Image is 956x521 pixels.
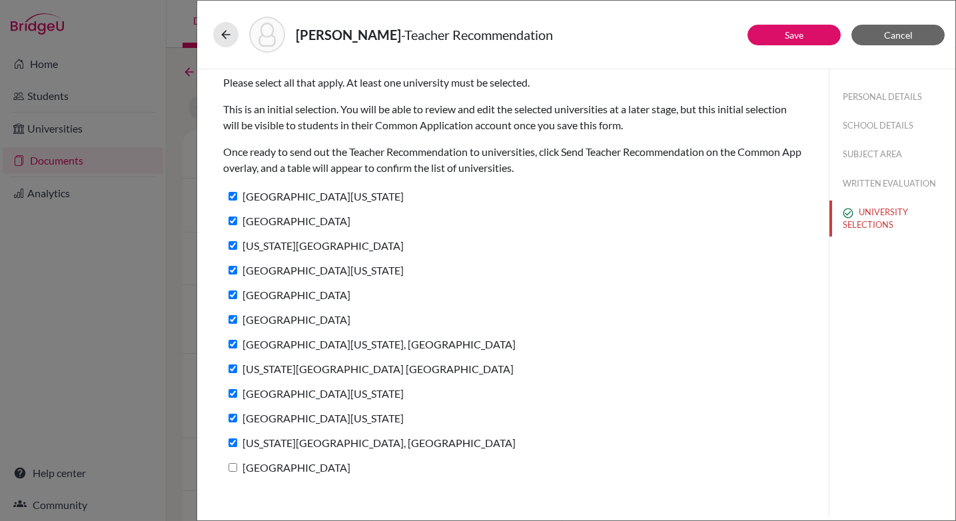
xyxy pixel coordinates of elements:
label: [GEOGRAPHIC_DATA][US_STATE] [223,187,404,206]
label: [US_STATE][GEOGRAPHIC_DATA] [223,236,404,255]
button: PERSONAL DETAILS [829,85,955,109]
button: SCHOOL DETAILS [829,114,955,137]
label: [US_STATE][GEOGRAPHIC_DATA], [GEOGRAPHIC_DATA] [223,433,516,452]
p: Once ready to send out the Teacher Recommendation to universities, click Send Teacher Recommendat... [223,144,803,176]
input: [US_STATE][GEOGRAPHIC_DATA], [GEOGRAPHIC_DATA] [229,438,237,447]
input: [GEOGRAPHIC_DATA][US_STATE] [229,192,237,201]
input: [GEOGRAPHIC_DATA][US_STATE] [229,414,237,422]
button: SUBJECT AREA [829,143,955,166]
button: WRITTEN EVALUATION [829,172,955,195]
span: - Teacher Recommendation [401,27,553,43]
label: [GEOGRAPHIC_DATA][US_STATE] [223,408,404,428]
label: [GEOGRAPHIC_DATA] [223,458,350,477]
label: [GEOGRAPHIC_DATA][US_STATE] [223,384,404,403]
img: check_circle_outline-e4d4ac0f8e9136db5ab2.svg [843,208,853,219]
label: [GEOGRAPHIC_DATA] [223,310,350,329]
input: [US_STATE][GEOGRAPHIC_DATA] [GEOGRAPHIC_DATA] [229,364,237,373]
button: UNIVERSITY SELECTIONS [829,201,955,237]
label: [GEOGRAPHIC_DATA] [223,285,350,304]
p: Please select all that apply. At least one university must be selected. [223,75,803,91]
input: [GEOGRAPHIC_DATA][US_STATE] [229,389,237,398]
label: [US_STATE][GEOGRAPHIC_DATA] [GEOGRAPHIC_DATA] [223,359,514,378]
input: [GEOGRAPHIC_DATA][US_STATE], [GEOGRAPHIC_DATA] [229,340,237,348]
input: [GEOGRAPHIC_DATA] [229,463,237,472]
input: [US_STATE][GEOGRAPHIC_DATA] [229,241,237,250]
input: [GEOGRAPHIC_DATA] [229,315,237,324]
input: [GEOGRAPHIC_DATA] [229,217,237,225]
label: [GEOGRAPHIC_DATA][US_STATE], [GEOGRAPHIC_DATA] [223,334,516,354]
input: [GEOGRAPHIC_DATA][US_STATE] [229,266,237,274]
strong: [PERSON_NAME] [296,27,401,43]
label: [GEOGRAPHIC_DATA][US_STATE] [223,260,404,280]
p: This is an initial selection. You will be able to review and edit the selected universities at a ... [223,101,803,133]
label: [GEOGRAPHIC_DATA] [223,211,350,231]
input: [GEOGRAPHIC_DATA] [229,290,237,299]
